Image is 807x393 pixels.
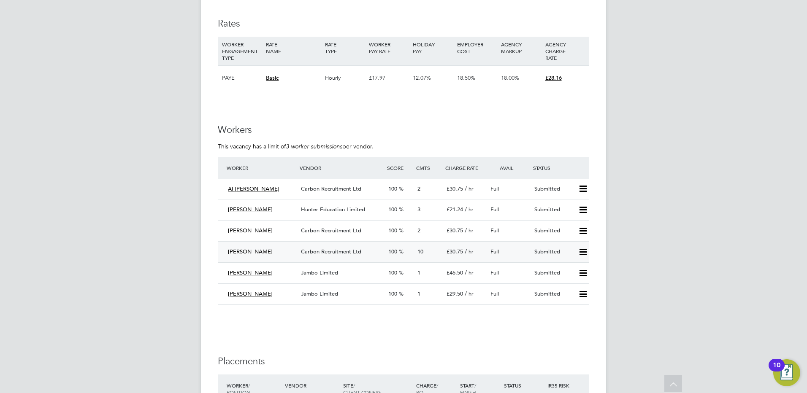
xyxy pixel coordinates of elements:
[773,365,780,376] div: 10
[298,160,385,175] div: Vendor
[490,206,499,213] span: Full
[388,185,397,192] span: 100
[388,206,397,213] span: 100
[545,74,562,81] span: £28.16
[531,182,575,196] div: Submitted
[228,185,279,192] span: Al [PERSON_NAME]
[385,160,414,175] div: Score
[388,248,397,255] span: 100
[220,66,264,90] div: PAYE
[543,37,587,65] div: AGENCY CHARGE RATE
[228,248,273,255] span: [PERSON_NAME]
[388,269,397,276] span: 100
[323,37,367,59] div: RATE TYPE
[301,290,338,297] span: Jambo Limited
[465,227,474,234] span: / hr
[301,248,361,255] span: Carbon Recruitment Ltd
[417,185,420,192] span: 2
[531,160,589,175] div: Status
[447,290,463,297] span: £29.50
[465,206,474,213] span: / hr
[218,143,589,150] p: This vacancy has a limit of per vendor.
[301,227,361,234] span: Carbon Recruitment Ltd
[367,37,411,59] div: WORKER PAY RATE
[465,269,474,276] span: / hr
[411,37,455,59] div: HOLIDAY PAY
[228,290,273,297] span: [PERSON_NAME]
[220,37,264,65] div: WORKER ENGAGEMENT TYPE
[218,124,589,136] h3: Workers
[465,290,474,297] span: / hr
[531,266,575,280] div: Submitted
[531,287,575,301] div: Submitted
[490,248,499,255] span: Full
[531,203,575,217] div: Submitted
[773,359,800,386] button: Open Resource Center, 10 new notifications
[228,206,273,213] span: [PERSON_NAME]
[413,74,431,81] span: 12.07%
[457,74,475,81] span: 18.50%
[225,160,298,175] div: Worker
[465,248,474,255] span: / hr
[417,227,420,234] span: 2
[490,185,499,192] span: Full
[417,206,420,213] span: 3
[367,66,411,90] div: £17.97
[388,227,397,234] span: 100
[218,355,589,368] h3: Placements
[264,37,322,59] div: RATE NAME
[447,206,463,213] span: £21.24
[501,74,519,81] span: 18.00%
[417,269,420,276] span: 1
[388,290,397,297] span: 100
[301,185,361,192] span: Carbon Recruitment Ltd
[490,290,499,297] span: Full
[545,378,574,393] div: IR35 Risk
[286,143,342,150] em: 3 worker submissions
[218,18,589,30] h3: Rates
[487,160,531,175] div: Avail
[447,227,463,234] span: £30.75
[447,248,463,255] span: £30.75
[531,224,575,238] div: Submitted
[417,290,420,297] span: 1
[283,378,341,393] div: Vendor
[301,206,365,213] span: Hunter Education Limited
[490,269,499,276] span: Full
[301,269,338,276] span: Jambo Limited
[447,269,463,276] span: £46.50
[414,160,443,175] div: Cmts
[499,37,543,59] div: AGENCY MARKUP
[228,227,273,234] span: [PERSON_NAME]
[447,185,463,192] span: £30.75
[228,269,273,276] span: [PERSON_NAME]
[465,185,474,192] span: / hr
[502,378,546,393] div: Status
[266,74,279,81] span: Basic
[323,66,367,90] div: Hourly
[443,160,487,175] div: Charge Rate
[455,37,499,59] div: EMPLOYER COST
[531,245,575,259] div: Submitted
[490,227,499,234] span: Full
[417,248,423,255] span: 10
